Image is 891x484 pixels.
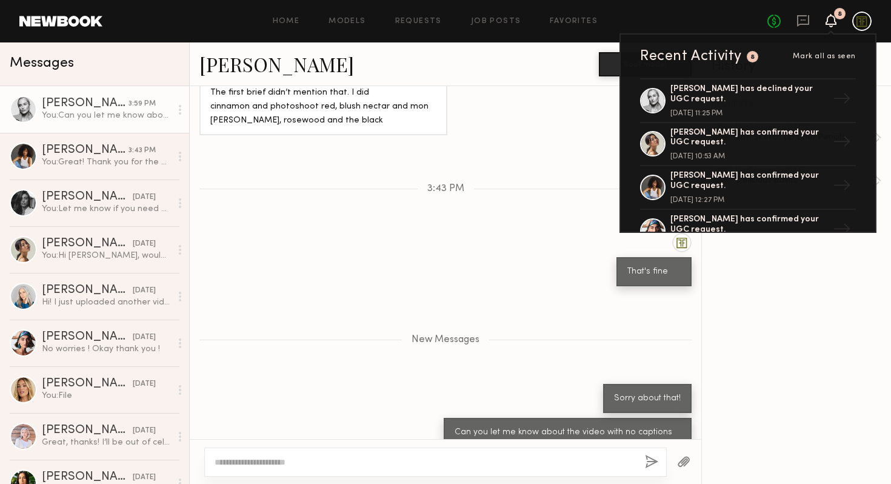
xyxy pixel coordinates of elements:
[42,378,133,390] div: [PERSON_NAME]
[828,215,856,247] div: →
[670,171,828,192] div: [PERSON_NAME] has confirmed your UGC request.
[42,238,133,250] div: [PERSON_NAME]
[273,18,300,25] a: Home
[640,123,856,167] a: [PERSON_NAME] has confirmed your UGC request.[DATE] 10:53 AM→
[599,52,692,76] button: Book model
[828,128,856,160] div: →
[133,238,156,250] div: [DATE]
[471,18,521,25] a: Job Posts
[828,85,856,116] div: →
[42,437,171,448] div: Great, thanks! I’ll be out of cell service here and there but will check messages whenever I have...
[670,153,828,160] div: [DATE] 10:53 AM
[133,285,156,297] div: [DATE]
[627,265,681,279] div: That's fine
[828,172,856,203] div: →
[133,425,156,437] div: [DATE]
[42,203,171,215] div: You: Let me know if you need extra and questions. Happy to help here!
[42,110,171,121] div: You: Can you let me know about the video with no captions as well? Thank you!
[42,331,133,343] div: [PERSON_NAME]
[42,297,171,308] div: Hi! I just uploaded another video that kinda ran through the whole thing in one. I hope that’s OK...
[455,426,681,454] div: Can you let me know about the video with no captions as well? Thank you!
[42,98,128,110] div: [PERSON_NAME]
[329,18,365,25] a: Models
[670,84,828,105] div: [PERSON_NAME] has declined your UGC request.
[395,18,442,25] a: Requests
[640,49,742,64] div: Recent Activity
[210,72,436,128] div: Ok so you want certain ones paired? The first brief didn’t mention that. I did cinnamon and photo...
[670,215,828,235] div: [PERSON_NAME] has confirmed your UGC request.
[550,18,598,25] a: Favorites
[10,56,74,70] span: Messages
[640,78,856,123] a: [PERSON_NAME] has declined your UGC request.[DATE] 11:25 PM→
[614,392,681,406] div: Sorry about that!
[42,250,171,261] div: You: Hi [PERSON_NAME], would you be interested in doing a Day in The Life video and get featured ...
[750,54,755,61] div: 8
[133,332,156,343] div: [DATE]
[199,51,354,77] a: [PERSON_NAME]
[640,210,856,254] a: [PERSON_NAME] has confirmed your UGC request.→
[670,110,828,117] div: [DATE] 11:25 PM
[128,145,156,156] div: 3:43 PM
[599,58,692,69] a: Book model
[42,390,171,402] div: You: File
[670,128,828,149] div: [PERSON_NAME] has confirmed your UGC request.
[42,156,171,168] div: You: Great! Thank you for the update!
[793,53,856,60] span: Mark all as seen
[670,197,828,204] div: [DATE] 12:27 PM
[427,184,464,194] span: 3:43 PM
[128,98,156,110] div: 3:59 PM
[640,166,856,210] a: [PERSON_NAME] has confirmed your UGC request.[DATE] 12:27 PM→
[133,378,156,390] div: [DATE]
[838,11,842,18] div: 8
[42,191,133,203] div: [PERSON_NAME]
[42,284,133,297] div: [PERSON_NAME]
[133,192,156,203] div: [DATE]
[412,335,479,345] span: New Messages
[42,144,128,156] div: [PERSON_NAME]
[42,343,171,355] div: No worries ! Okay thank you !
[42,471,133,483] div: [PERSON_NAME]
[133,472,156,483] div: [DATE]
[42,425,133,437] div: [PERSON_NAME]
